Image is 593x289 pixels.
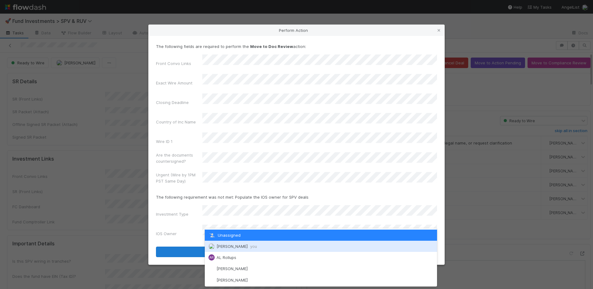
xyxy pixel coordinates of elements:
[156,60,191,67] label: Front Convo Links
[208,233,241,238] span: Unassigned
[250,244,257,249] span: you
[217,266,248,271] span: [PERSON_NAME]
[156,99,189,106] label: Closing Deadline
[208,266,215,272] img: avatar_55a2f090-1307-4765-93b4-f04da16234ba.png
[156,231,177,237] label: IOS Owner
[208,277,215,283] img: avatar_1d14498f-6309-4f08-8780-588779e5ce37.png
[156,119,196,125] label: Country of Inc Name
[156,138,173,144] label: Wire ID 1
[208,254,215,261] div: AL Rollups
[156,194,437,200] p: The following requirement was not met: Populate the IOS owner for SPV deals
[209,256,214,259] span: AR
[156,172,202,184] label: Urgent (Wire by 1PM PST Same Day)
[156,247,437,257] button: Move to Doc Review
[217,278,248,283] span: [PERSON_NAME]
[217,255,236,260] span: AL Rollups
[217,244,257,249] span: [PERSON_NAME]
[208,243,215,249] img: avatar_ddac2f35-6c49-494a-9355-db49d32eca49.png
[156,211,188,217] label: Investment Type
[156,152,202,164] label: Are the documents countersigned?
[156,80,192,86] label: Exact Wire Amount
[149,25,444,36] div: Perform Action
[250,44,293,49] strong: Move to Doc Review
[156,43,437,50] p: The following fields are required to perform the action:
